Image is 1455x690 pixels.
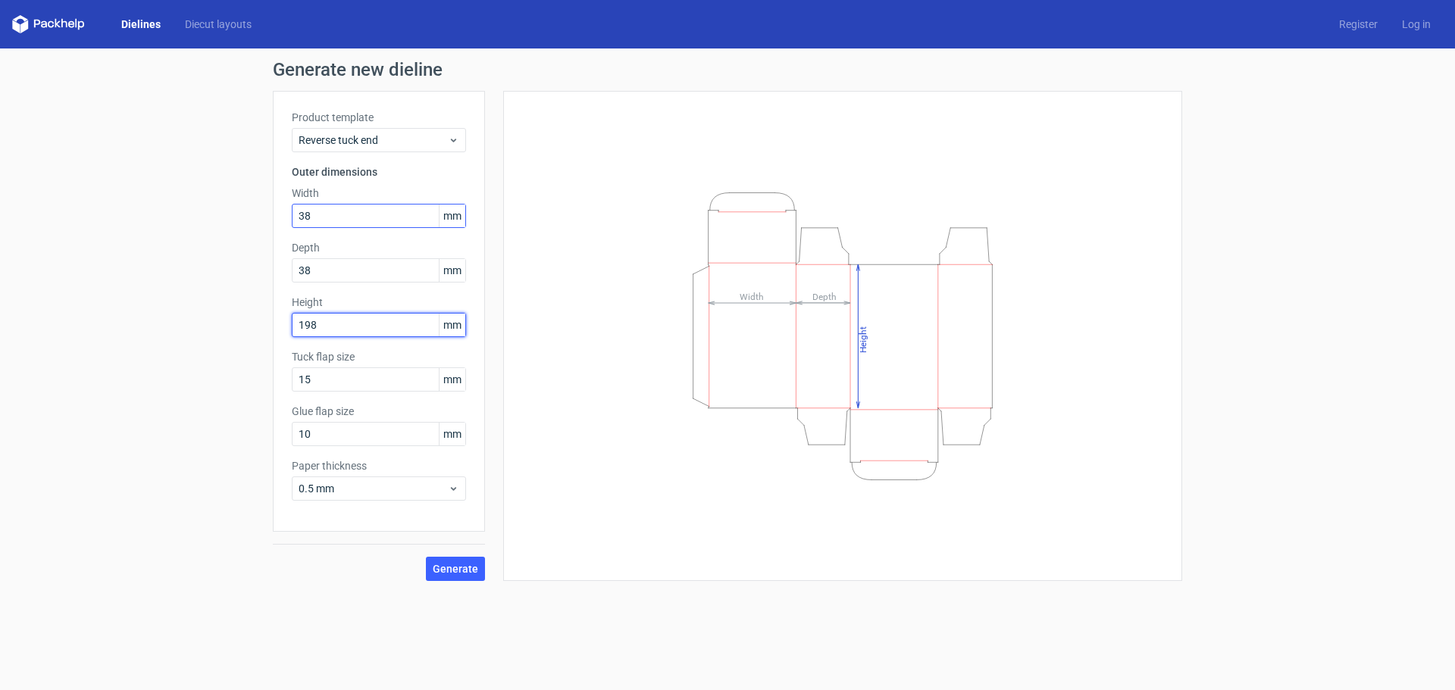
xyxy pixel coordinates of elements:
a: Register [1327,17,1390,32]
span: mm [439,205,465,227]
span: mm [439,368,465,391]
span: Generate [433,564,478,574]
label: Glue flap size [292,404,466,419]
h1: Generate new dieline [273,61,1182,79]
label: Width [292,186,466,201]
tspan: Depth [812,291,837,301]
tspan: Height [858,326,868,352]
label: Height [292,295,466,310]
a: Log in [1390,17,1443,32]
span: mm [439,314,465,336]
span: Reverse tuck end [299,133,448,148]
button: Generate [426,557,485,581]
a: Diecut layouts [173,17,264,32]
tspan: Width [740,291,764,301]
span: 0.5 mm [299,481,448,496]
label: Depth [292,240,466,255]
h3: Outer dimensions [292,164,466,180]
label: Product template [292,110,466,125]
span: mm [439,259,465,282]
a: Dielines [109,17,173,32]
span: mm [439,423,465,445]
label: Paper thickness [292,458,466,473]
label: Tuck flap size [292,349,466,364]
